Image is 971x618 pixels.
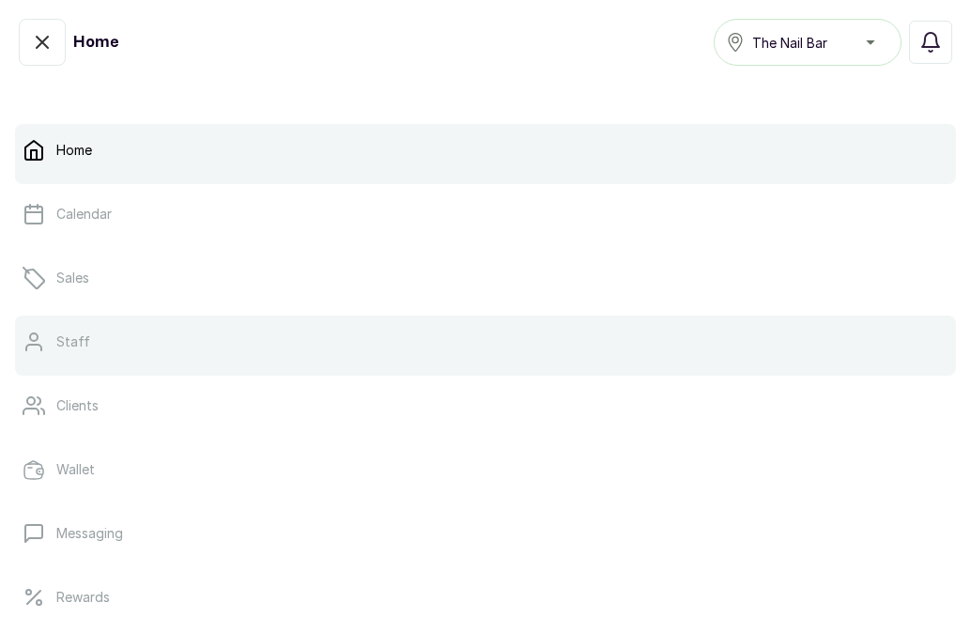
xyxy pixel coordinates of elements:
p: Sales [56,269,89,287]
p: Home [56,141,92,160]
h1: Home [73,31,118,54]
a: Sales [15,252,956,304]
p: Clients [56,396,99,415]
p: Calendar [56,205,112,224]
a: Staff [15,316,956,368]
a: Calendar [15,188,956,240]
span: The Nail Bar [752,33,827,53]
a: Clients [15,379,956,432]
a: Wallet [15,443,956,496]
a: Home [15,124,956,177]
p: Rewards [56,588,110,607]
p: Staff [56,332,90,351]
p: Wallet [56,460,95,479]
a: Messaging [15,507,956,560]
p: Messaging [56,524,123,543]
button: The Nail Bar [714,19,902,66]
